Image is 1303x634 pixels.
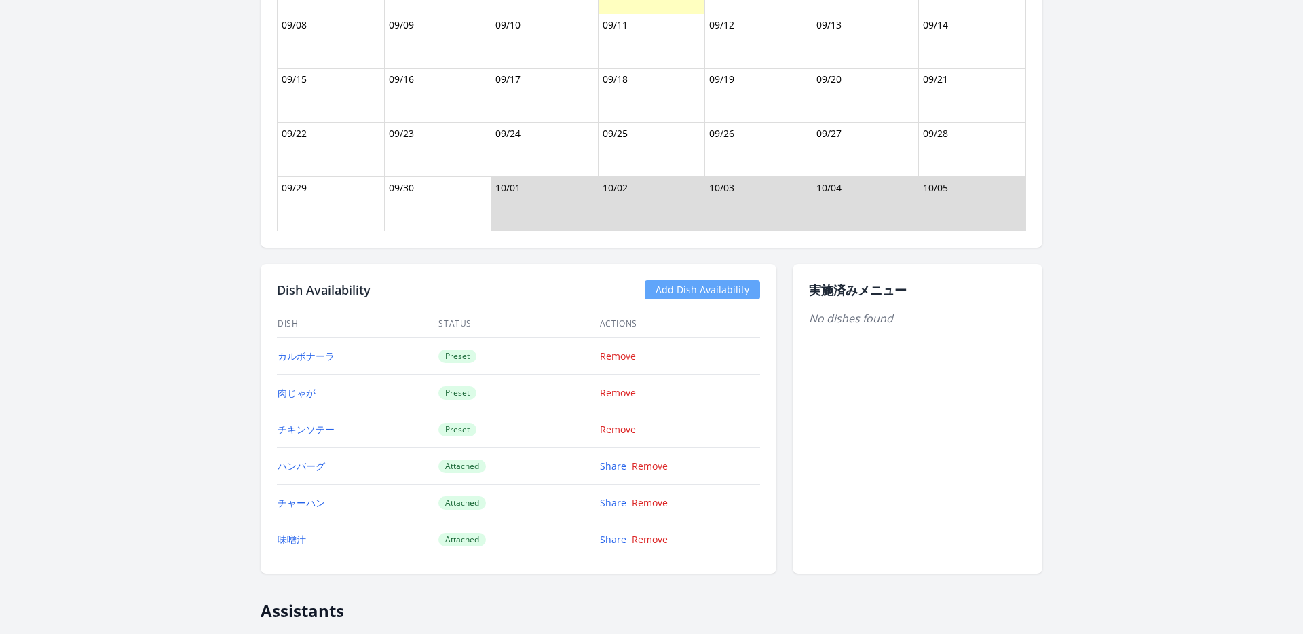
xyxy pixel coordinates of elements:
td: 09/13 [812,14,919,69]
td: 09/20 [812,69,919,123]
th: Dish [277,310,438,338]
td: 09/28 [919,123,1026,177]
a: Add Dish Availability [645,280,760,299]
td: 09/21 [919,69,1026,123]
td: 09/14 [919,14,1026,69]
td: 09/18 [598,69,705,123]
td: 09/08 [278,14,385,69]
td: 09/11 [598,14,705,69]
td: 09/16 [384,69,491,123]
a: Share [600,460,626,472]
a: Remove [600,423,636,436]
a: Share [600,496,626,509]
td: 09/23 [384,123,491,177]
td: 10/02 [598,177,705,231]
a: 味噌汁 [278,533,306,546]
td: 09/22 [278,123,385,177]
td: 10/01 [491,177,599,231]
span: Attached [438,496,486,510]
td: 10/05 [919,177,1026,231]
td: 09/30 [384,177,491,231]
span: Preset [438,423,476,436]
a: Remove [632,496,668,509]
a: Remove [600,386,636,399]
td: 09/29 [278,177,385,231]
td: 09/10 [491,14,599,69]
a: チャーハン [278,496,325,509]
td: 09/26 [705,123,812,177]
span: Preset [438,386,476,400]
a: カルボナーラ [278,350,335,362]
a: 肉じゃが [278,386,316,399]
th: Status [438,310,599,338]
h2: Dish Availability [277,280,371,299]
td: 09/17 [491,69,599,123]
td: 09/12 [705,14,812,69]
a: Remove [632,460,668,472]
td: 09/27 [812,123,919,177]
a: Share [600,533,626,546]
td: 09/19 [705,69,812,123]
span: Attached [438,533,486,546]
h2: 実施済みメニュー [809,280,1026,299]
td: 10/04 [812,177,919,231]
td: 09/15 [278,69,385,123]
a: Remove [600,350,636,362]
span: Preset [438,350,476,363]
td: 09/25 [598,123,705,177]
td: 10/03 [705,177,812,231]
p: No dishes found [809,310,1026,327]
td: 09/09 [384,14,491,69]
a: チキンソテー [278,423,335,436]
th: Actions [599,310,760,338]
h2: Assistants [261,590,1042,621]
span: Attached [438,460,486,473]
td: 09/24 [491,123,599,177]
a: ハンバーグ [278,460,325,472]
a: Remove [632,533,668,546]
